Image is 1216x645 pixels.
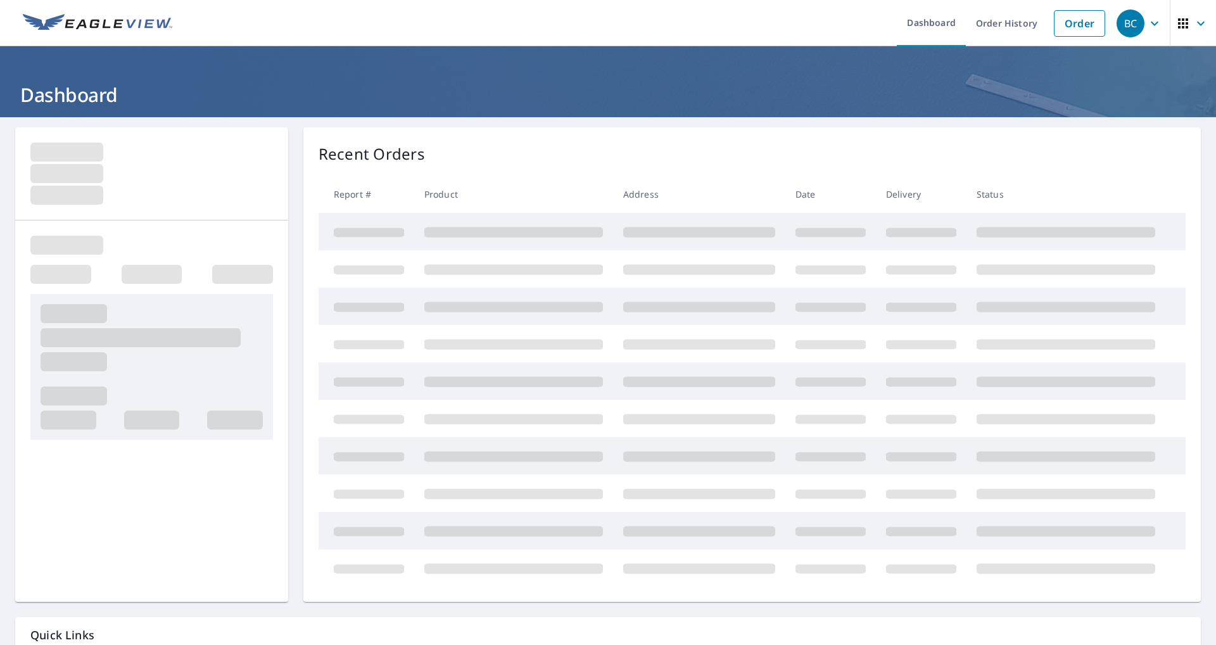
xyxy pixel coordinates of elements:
[319,176,414,213] th: Report #
[23,14,172,33] img: EV Logo
[414,176,613,213] th: Product
[966,176,1165,213] th: Status
[1054,10,1105,37] a: Order
[15,82,1201,108] h1: Dashboard
[319,143,425,165] p: Recent Orders
[613,176,785,213] th: Address
[30,627,1186,643] p: Quick Links
[876,176,966,213] th: Delivery
[785,176,876,213] th: Date
[1117,10,1144,37] div: BC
